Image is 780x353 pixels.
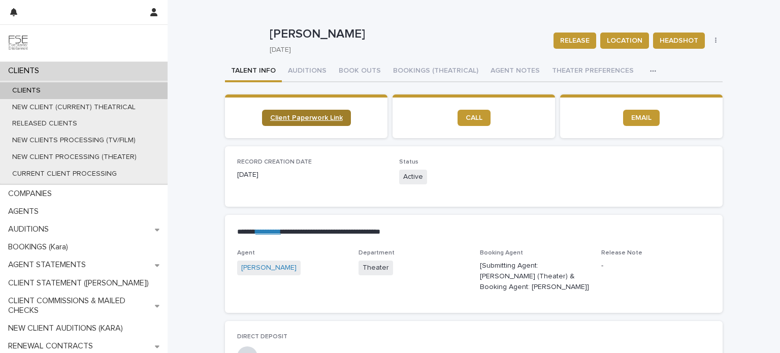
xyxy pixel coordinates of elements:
[601,250,642,256] span: Release Note
[4,296,155,315] p: CLIENT COMMISSIONS & MAILED CHECKS
[4,224,57,234] p: AUDITIONS
[333,61,387,82] button: BOOK OUTS
[466,114,482,121] span: CALL
[601,261,710,271] p: -
[458,110,491,126] a: CALL
[4,86,49,95] p: CLIENTS
[480,250,523,256] span: Booking Agent
[359,261,393,275] span: Theater
[399,170,427,184] span: Active
[607,36,642,46] span: LOCATION
[225,61,282,82] button: TALENT INFO
[270,114,343,121] span: Client Paperwork Link
[4,189,60,199] p: COMPANIES
[484,61,546,82] button: AGENT NOTES
[546,61,640,82] button: THEATER PREFERENCES
[4,66,47,76] p: CLIENTS
[237,170,387,180] p: [DATE]
[241,263,297,273] a: [PERSON_NAME]
[653,33,705,49] button: HEADSHOT
[480,261,589,292] p: [Submitting Agent: [PERSON_NAME] (Theater) & Booking Agent: [PERSON_NAME]]
[270,46,541,54] p: [DATE]
[4,103,144,112] p: NEW CLIENT (CURRENT) THEATRICAL
[4,170,125,178] p: CURRENT CLIENT PROCESSING
[8,33,28,53] img: 9JgRvJ3ETPGCJDhvPVA5
[600,33,649,49] button: LOCATION
[4,119,85,128] p: RELEASED CLIENTS
[4,153,145,162] p: NEW CLIENT PROCESSING (THEATER)
[270,27,545,42] p: [PERSON_NAME]
[237,250,255,256] span: Agent
[282,61,333,82] button: AUDITIONS
[4,136,144,145] p: NEW CLIENTS PROCESSING (TV/FILM)
[262,110,351,126] a: Client Paperwork Link
[4,207,47,216] p: AGENTS
[399,159,418,165] span: Status
[4,324,131,333] p: NEW CLIENT AUDITIONS (KARA)
[237,334,287,340] span: DIRECT DEPOSIT
[560,36,590,46] span: RELEASE
[237,159,312,165] span: RECORD CREATION DATE
[359,250,395,256] span: Department
[631,114,652,121] span: EMAIL
[554,33,596,49] button: RELEASE
[660,36,698,46] span: HEADSHOT
[4,341,101,351] p: RENEWAL CONTRACTS
[4,278,157,288] p: CLIENT STATEMENT ([PERSON_NAME])
[387,61,484,82] button: BOOKINGS (THEATRICAL)
[4,260,94,270] p: AGENT STATEMENTS
[4,242,76,252] p: BOOKINGS (Kara)
[623,110,660,126] a: EMAIL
